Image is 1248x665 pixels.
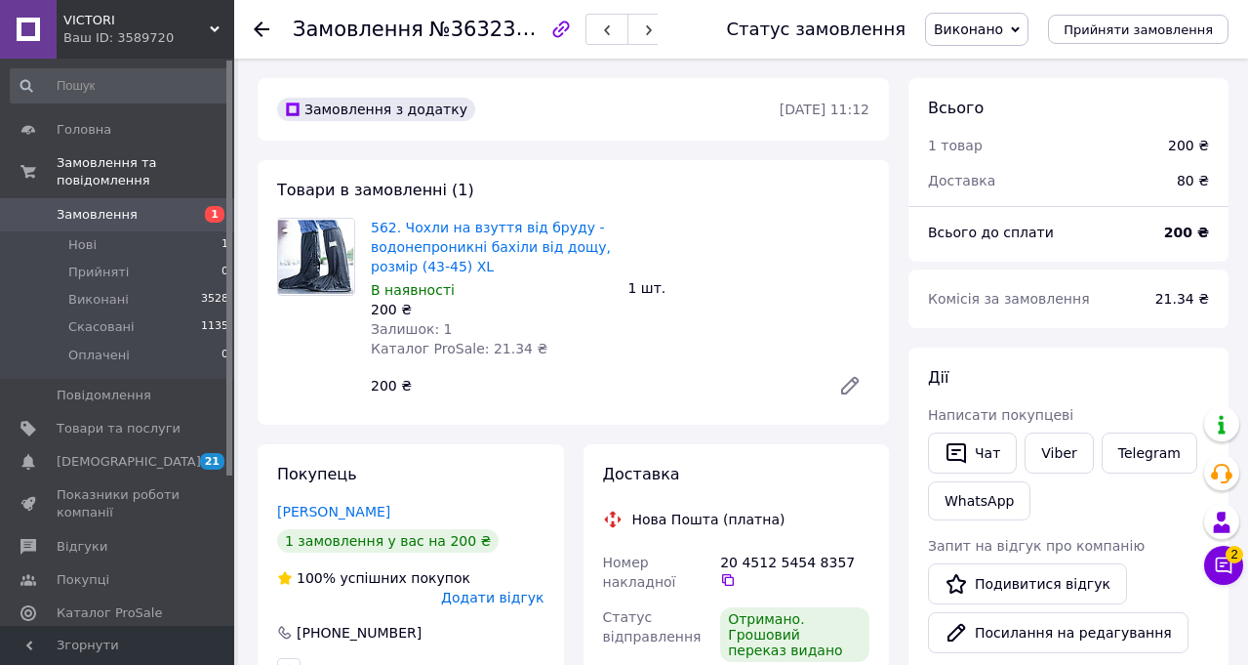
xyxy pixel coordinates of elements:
a: Viber [1025,433,1093,474]
span: Дії [928,368,948,387]
span: Покупець [277,465,357,483]
span: 1 [205,206,224,223]
span: Виконані [68,291,129,309]
button: Прийняти замовлення [1048,15,1228,44]
a: WhatsApp [928,481,1030,520]
span: Всього [928,99,984,117]
span: Нові [68,236,97,254]
div: 200 ₴ [371,300,613,319]
span: Номер накладної [603,555,676,590]
div: Отримано. Грошовий переказ видано [720,607,869,662]
time: [DATE] 11:12 [780,102,869,117]
span: Каталог ProSale: 21.34 ₴ [371,341,547,356]
span: Товари та послуги [57,420,181,437]
span: 1135 [201,318,228,336]
div: 20 4512 5454 8357 [720,553,869,588]
span: 1 товар [928,138,983,153]
div: 200 ₴ [1168,136,1209,155]
img: 562. Чохли на взуття від бруду - водонепроникні бахіли від дощу, розмір (43-45) XL [278,220,354,294]
a: [PERSON_NAME] [277,504,390,520]
div: 80 ₴ [1165,159,1221,202]
span: Додати відгук [441,590,543,605]
span: Всього до сплати [928,225,1054,240]
a: Подивитися відгук [928,563,1127,604]
span: [DEMOGRAPHIC_DATA] [57,453,201,471]
div: [PHONE_NUMBER] [295,623,423,643]
span: 0 [221,347,228,364]
span: Виконано [934,21,1003,37]
b: 200 ₴ [1164,225,1209,240]
span: Статус відправлення [603,609,702,644]
div: Статус замовлення [726,20,906,39]
span: 2 [1226,546,1243,563]
span: Скасовані [68,318,135,336]
span: 21.34 ₴ [1155,291,1209,307]
span: Замовлення [57,206,138,224]
div: 1 замовлення у вас на 200 ₴ [277,529,499,553]
span: Прийняті [68,264,129,281]
span: 0 [221,264,228,281]
span: Написати покупцеві [928,407,1073,423]
div: успішних покупок [277,568,470,588]
span: Головна [57,121,111,139]
span: №363234084 [429,17,568,41]
span: Доставка [928,173,995,188]
button: Чат з покупцем2 [1204,546,1243,585]
div: Ваш ID: 3589720 [63,29,234,47]
span: 3528 [201,291,228,309]
span: Прийняти замовлення [1064,22,1213,37]
div: Замовлення з додатку [277,98,475,121]
span: Товари в замовленні (1) [277,181,474,199]
button: Посилання на редагування [928,612,1188,653]
span: Запит на відгук про компанію [928,538,1145,554]
a: Telegram [1102,433,1197,474]
span: Покупці [57,571,109,589]
div: 1 шт. [621,274,878,302]
a: Редагувати [830,366,869,405]
span: 100% [297,570,336,586]
span: Повідомлення [57,387,151,404]
span: Замовлення [293,18,423,41]
span: Залишок: 1 [371,321,453,337]
span: Відгуки [57,538,107,556]
span: 21 [200,453,224,470]
div: Повернутися назад [254,20,269,39]
span: Показники роботи компанії [57,486,181,521]
span: 1 [221,236,228,254]
span: Оплачені [68,347,130,364]
div: 200 ₴ [363,372,823,399]
button: Чат [928,433,1017,474]
span: Замовлення та повідомлення [57,154,234,189]
span: VICTORI [63,12,210,29]
span: Каталог ProSale [57,604,162,622]
span: В наявності [371,282,455,298]
a: 562. Чохли на взуття від бруду - водонепроникні бахіли від дощу, розмір (43-45) XL [371,220,611,274]
div: Нова Пошта (платна) [627,510,790,529]
span: Комісія за замовлення [928,291,1090,307]
span: Доставка [603,465,680,483]
input: Пошук [10,68,230,104]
